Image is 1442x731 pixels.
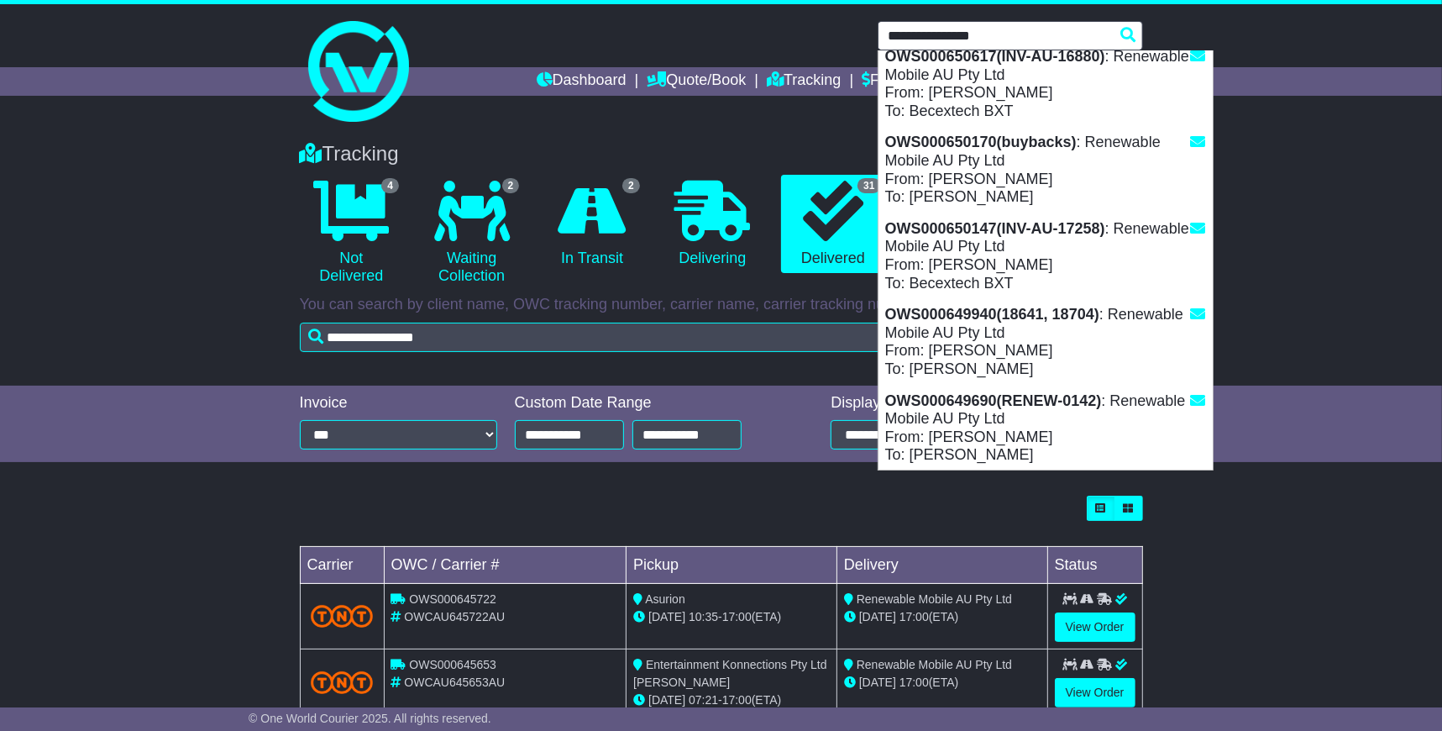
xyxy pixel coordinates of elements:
td: Status [1047,547,1142,584]
a: View Order [1055,678,1135,707]
strong: OWS000649940(18641, 18704) [885,306,1099,323]
span: 10:35 [689,610,718,623]
span: 17:00 [899,676,929,689]
div: - (ETA) [633,608,830,626]
span: OWCAU645722AU [404,610,505,623]
span: 07:21 [689,693,718,707]
a: Financials [862,67,938,96]
div: Invoice [300,394,498,413]
a: View Order [1055,613,1135,642]
a: Quote/Book [647,67,746,96]
span: Renewable Mobile AU Pty Ltd [857,658,1012,671]
div: (ETA) [844,608,1041,626]
span: 31 [857,178,880,193]
strong: OWS000650617(INV-AU-16880) [885,48,1105,65]
td: Carrier [300,547,384,584]
span: 17:00 [722,693,752,707]
span: [DATE] [648,610,685,623]
span: 4 [381,178,399,193]
td: OWC / Carrier # [384,547,627,584]
div: Display [831,394,932,413]
img: TNT_Domestic.png [311,671,374,694]
span: OWS000645722 [409,592,496,606]
a: 4 Not Delivered [300,175,403,292]
div: Tracking [291,142,1151,166]
span: [DATE] [859,610,896,623]
td: Pickup [627,547,837,584]
span: Asurion [645,592,684,606]
strong: OWS000650170(buybacks) [885,134,1077,150]
a: 31 Delivered [781,175,884,274]
a: Tracking [767,67,841,96]
a: 2 Waiting Collection [420,175,523,292]
span: Entertainment Konnections Pty Ltd [PERSON_NAME] [633,658,826,689]
div: Custom Date Range [515,394,784,413]
td: Delivery [836,547,1047,584]
span: OWCAU645653AU [404,676,505,689]
div: : Renewable Mobile AU Pty Ltd From: [PERSON_NAME] To: [PERSON_NAME] [878,299,1213,385]
a: Dashboard [537,67,627,96]
p: You can search by client name, OWC tracking number, carrier name, carrier tracking number or refe... [300,296,1143,314]
span: OWS000645653 [409,658,496,671]
span: [DATE] [648,693,685,707]
a: 2 In Transit [540,175,643,274]
div: - (ETA) [633,692,830,709]
span: 2 [622,178,640,193]
span: 2 [502,178,520,193]
img: TNT_Domestic.png [311,605,374,628]
a: Delivering [661,175,764,274]
div: : Renewable Mobile AU Pty Ltd From: [PERSON_NAME] To: [PERSON_NAME] [878,127,1213,213]
strong: OWS000650147(INV-AU-17258) [885,220,1105,237]
strong: OWS000649690(RENEW-0142) [885,392,1102,409]
span: [DATE] [859,676,896,689]
span: © One World Courier 2025. All rights reserved. [249,712,491,725]
span: 17:00 [722,610,752,623]
div: : Renewable Mobile AU Pty Ltd From: [PERSON_NAME] To: [PERSON_NAME] [878,386,1213,471]
div: (ETA) [844,674,1041,692]
div: : Renewable Mobile AU Pty Ltd From: [PERSON_NAME] To: Becextech BXT [878,41,1213,127]
span: Renewable Mobile AU Pty Ltd [857,592,1012,606]
span: 17:00 [899,610,929,623]
div: : Renewable Mobile AU Pty Ltd From: [PERSON_NAME] To: Becextech BXT [878,213,1213,299]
